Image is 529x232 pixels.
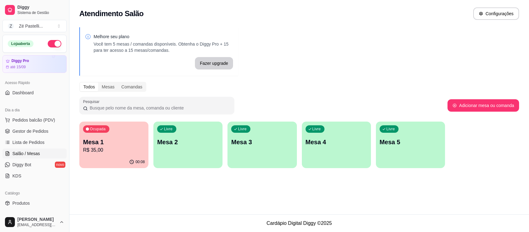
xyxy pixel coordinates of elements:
[2,137,67,147] a: Lista de Pedidos
[69,214,529,232] footer: Cardápio Digital Diggy © 2025
[8,40,33,47] div: Loja aberta
[2,88,67,98] a: Dashboard
[2,198,67,208] a: Produtos
[380,138,441,146] p: Mesa 5
[227,122,297,168] button: LivreMesa 3
[306,138,367,146] p: Mesa 4
[2,160,67,170] a: Diggy Botnovo
[376,122,445,168] button: LivreMesa 5
[135,159,145,164] p: 00:08
[80,83,98,91] div: Todos
[17,10,64,15] span: Sistema de Gestão
[2,149,67,158] a: Salão / Mesas
[2,78,67,88] div: Acesso Rápido
[79,122,148,168] button: OcupadaMesa 1R$ 35,0000:08
[17,5,64,10] span: Diggy
[12,150,40,157] span: Salão / Mesas
[48,40,61,47] button: Alterar Status
[2,20,67,32] button: Select a team
[386,127,395,132] p: Livre
[2,2,67,17] a: DiggySistema de Gestão
[153,122,223,168] button: LivreMesa 2
[12,139,45,145] span: Lista de Pedidos
[83,138,145,146] p: Mesa 1
[17,222,57,227] span: [EMAIL_ADDRESS][DOMAIN_NAME]
[2,209,67,219] a: Complementos
[2,55,67,73] a: Diggy Proaté 15/09
[12,90,34,96] span: Dashboard
[2,115,67,125] button: Pedidos balcão (PDV)
[312,127,321,132] p: Livre
[2,126,67,136] a: Gestor de Pedidos
[164,127,173,132] p: Livre
[2,171,67,181] a: KDS
[12,211,42,217] span: Complementos
[447,99,519,112] button: Adicionar mesa ou comanda
[302,122,371,168] button: LivreMesa 4
[2,105,67,115] div: Dia a dia
[231,138,293,146] p: Mesa 3
[12,128,48,134] span: Gestor de Pedidos
[118,83,146,91] div: Comandas
[238,127,247,132] p: Livre
[10,65,26,69] article: até 15/09
[473,7,519,20] button: Configurações
[88,105,231,111] input: Pesquisar
[11,59,29,63] article: Diggy Pro
[90,127,106,132] p: Ocupada
[12,117,55,123] span: Pedidos balcão (PDV)
[12,173,21,179] span: KDS
[12,200,30,206] span: Produtos
[83,99,102,104] label: Pesquisar
[98,83,118,91] div: Mesas
[19,23,43,29] div: Zé Pastelli ...
[94,33,233,40] p: Melhore seu plano
[157,138,219,146] p: Mesa 2
[2,215,67,230] button: [PERSON_NAME][EMAIL_ADDRESS][DOMAIN_NAME]
[94,41,233,53] p: Você tem 5 mesas / comandas disponíveis. Obtenha o Diggy Pro + 15 para ter acesso a 15 mesas/coma...
[2,188,67,198] div: Catálogo
[79,9,143,19] h2: Atendimento Salão
[12,162,31,168] span: Diggy Bot
[195,57,233,69] button: Fazer upgrade
[8,23,14,29] span: Z
[17,217,57,222] span: [PERSON_NAME]
[83,146,145,154] p: R$ 35,00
